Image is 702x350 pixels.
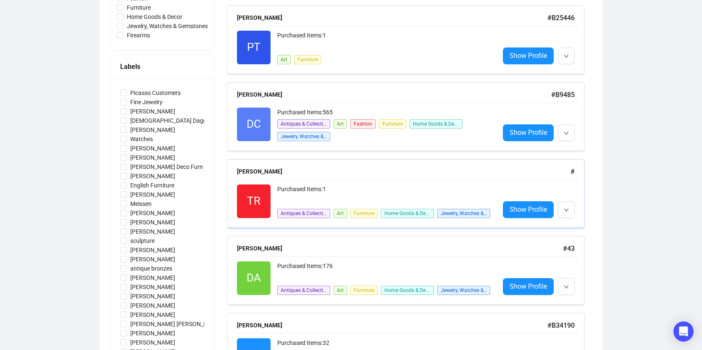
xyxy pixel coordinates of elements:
[127,310,179,319] span: [PERSON_NAME]
[127,190,179,199] span: [PERSON_NAME]
[127,208,179,218] span: [PERSON_NAME]
[510,50,547,61] span: Show Profile
[503,201,554,218] a: Show Profile
[124,31,153,40] span: Firearms
[227,5,593,74] a: [PERSON_NAME]#B25446PTPurchased Items:1ArtFurnitureShow Profile
[124,21,211,31] span: Jewelry, Watches & Gemstones
[410,119,463,129] span: Home Goods & Decor
[564,208,569,213] span: down
[381,209,434,218] span: Home Goods & Decor
[127,255,179,264] span: [PERSON_NAME]
[237,244,563,253] div: [PERSON_NAME]
[227,236,593,305] a: [PERSON_NAME]#43DAPurchased Items:176Antiques & CollectiblesArtFurnitureHome Goods & DecorJewelry...
[127,116,215,125] span: [DEMOGRAPHIC_DATA] Dagger
[510,204,547,215] span: Show Profile
[247,269,261,287] span: DA
[127,319,225,329] span: [PERSON_NAME] [PERSON_NAME]
[127,199,155,208] span: Meissen
[277,119,330,129] span: Antiques & Collectibles
[334,119,347,129] span: Art
[334,209,347,218] span: Art
[277,184,493,201] div: Purchased Items: 1
[437,286,490,295] span: Jewelry, Watches & Gemstones
[124,3,154,12] span: Furniture
[227,159,593,228] a: [PERSON_NAME]#TRPurchased Items:1Antiques & CollectiblesArtFurnitureHome Goods & DecorJewelry, Wa...
[127,125,179,134] span: [PERSON_NAME]
[350,119,376,129] span: Fashion
[334,286,347,295] span: Art
[277,31,493,47] div: Purchased Items: 1
[277,108,493,118] div: Purchased Items: 565
[510,127,547,138] span: Show Profile
[120,61,204,72] div: Labels
[127,181,178,190] span: English Furniture
[127,264,176,273] span: antique bronzes
[127,301,179,310] span: [PERSON_NAME]
[277,261,493,278] div: Purchased Items: 176
[127,153,179,162] span: [PERSON_NAME]
[564,54,569,59] span: down
[277,55,291,64] span: Art
[551,91,575,99] span: # B9485
[563,245,575,253] span: # 43
[381,286,434,295] span: Home Goods & Decor
[564,284,569,289] span: down
[437,209,490,218] span: Jewelry, Watches & Gemstones
[350,209,378,218] span: Furniture
[350,286,378,295] span: Furniture
[503,47,554,64] a: Show Profile
[127,338,179,347] span: [PERSON_NAME]
[547,14,575,22] span: # B25446
[503,124,554,141] a: Show Profile
[127,236,158,245] span: sculpture
[277,209,330,218] span: Antiques & Collectibles
[227,82,593,151] a: [PERSON_NAME]#B9485DCPurchased Items:565Antiques & CollectiblesArtFashionFurnitureHome Goods & De...
[277,286,330,295] span: Antiques & Collectibles
[127,245,179,255] span: [PERSON_NAME]
[247,192,260,210] span: TR
[127,218,179,227] span: [PERSON_NAME]
[127,162,206,171] span: [PERSON_NAME] Deco Furn
[294,55,321,64] span: Furniture
[237,13,547,22] div: [PERSON_NAME]
[237,321,547,330] div: [PERSON_NAME]
[127,282,179,292] span: [PERSON_NAME]
[673,321,694,342] div: Open Intercom Messenger
[503,278,554,295] a: Show Profile
[127,134,156,144] span: Watches
[379,119,406,129] span: Furniture
[127,97,166,107] span: Fine Jewelry
[127,273,179,282] span: [PERSON_NAME]
[247,39,260,56] span: PT
[237,167,571,176] div: [PERSON_NAME]
[127,107,179,116] span: [PERSON_NAME]
[547,321,575,329] span: # B34190
[127,292,179,301] span: [PERSON_NAME]
[127,88,184,97] span: Picasso Customers
[571,168,575,176] span: #
[564,131,569,136] span: down
[127,144,179,153] span: [PERSON_NAME]
[124,12,186,21] span: Home Goods & Decor
[127,227,179,236] span: [PERSON_NAME]
[277,132,330,141] span: Jewelry, Watches & Gemstones
[237,90,551,99] div: [PERSON_NAME]
[127,329,179,338] span: [PERSON_NAME]
[247,116,261,133] span: DC
[127,171,179,181] span: [PERSON_NAME]
[510,281,547,292] span: Show Profile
